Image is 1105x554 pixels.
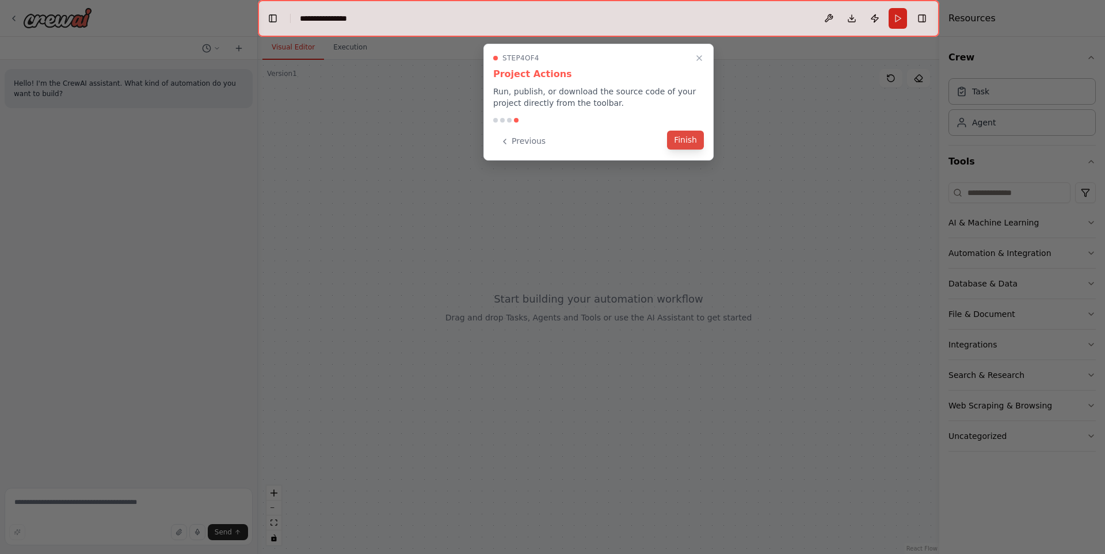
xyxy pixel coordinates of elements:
[692,51,706,65] button: Close walkthrough
[265,10,281,26] button: Hide left sidebar
[667,131,704,150] button: Finish
[493,86,704,109] p: Run, publish, or download the source code of your project directly from the toolbar.
[502,54,539,63] span: Step 4 of 4
[493,67,704,81] h3: Project Actions
[493,132,552,151] button: Previous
